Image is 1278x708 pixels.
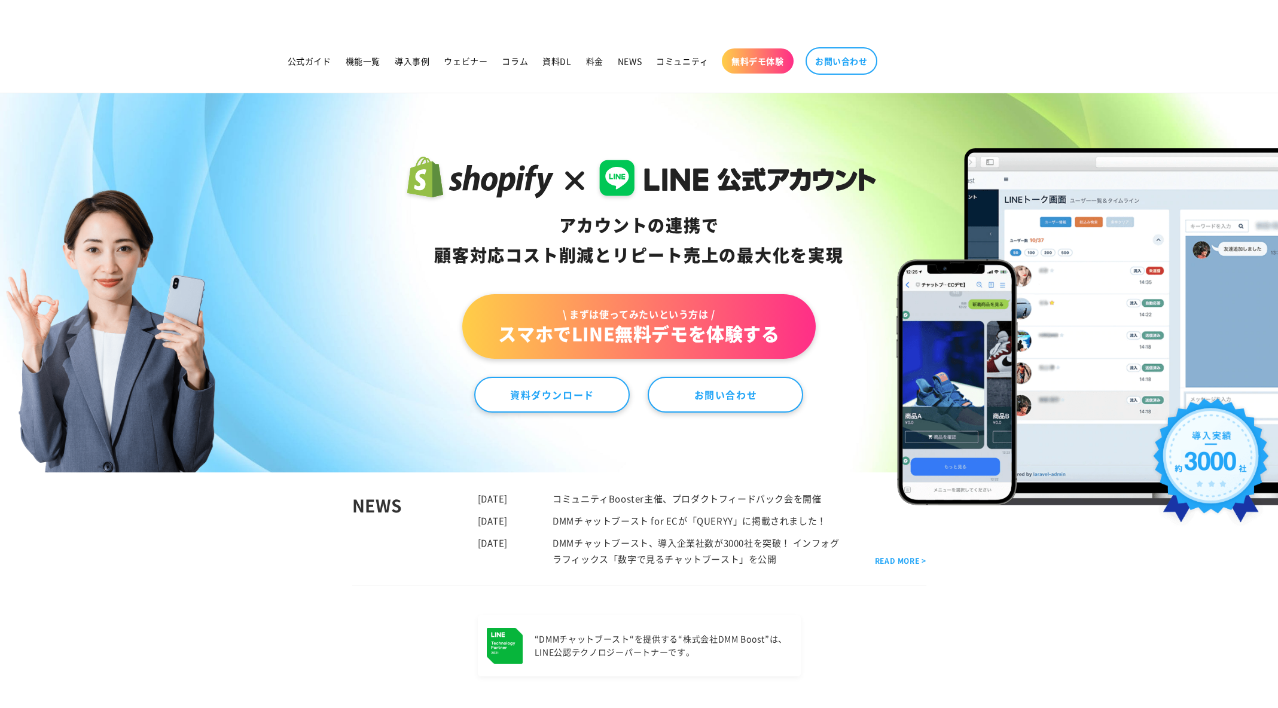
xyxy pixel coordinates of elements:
span: 公式ガイド [288,56,331,66]
a: 無料デモ体験 [722,48,794,74]
span: NEWS [618,56,642,66]
span: コラム [502,56,528,66]
a: コミュニティ [649,48,716,74]
a: コラム [495,48,535,74]
a: ウェビナー [437,48,495,74]
span: コミュニティ [656,56,709,66]
time: [DATE] [478,514,508,527]
a: 資料DL [535,48,578,74]
a: NEWS [611,48,649,74]
img: 導入実績約3000社 [1147,392,1275,538]
a: 資料ダウンロード [474,377,630,413]
a: お問い合わせ [648,377,803,413]
span: お問い合わせ [815,56,868,66]
a: お問い合わせ [806,47,877,75]
a: DMMチャットブースト、導入企業社数が3000社を突破！ インフォグラフィックス「数字で見るチャットブースト」を公開 [553,536,839,565]
a: 機能一覧 [338,48,388,74]
a: DMMチャットブースト for ECが「QUERYY」に掲載されました！ [553,514,826,527]
p: “DMMチャットブースト“を提供する “株式会社DMM Boost”は、 LINE公認テクノロジーパートナーです。 [535,633,788,659]
span: ウェビナー [444,56,487,66]
span: 無料デモ体験 [731,56,784,66]
div: アカウントの連携で 顧客対応コスト削減と リピート売上の 最大化を実現 [402,210,876,270]
a: READ MORE > [875,554,926,567]
span: \ まずは使ってみたいという方は / [498,307,779,321]
div: NEWS [352,490,478,567]
a: 料金 [579,48,611,74]
a: \ まずは使ってみたいという方は /スマホでLINE無料デモを体験する [462,294,815,359]
span: 導入事例 [395,56,429,66]
span: 料金 [586,56,603,66]
time: [DATE] [478,536,508,549]
a: 公式ガイド [280,48,338,74]
a: コミュニティBooster主催、プロダクトフィードバック会を開催 [553,492,821,505]
a: 導入事例 [388,48,437,74]
span: 機能一覧 [346,56,380,66]
span: 資料DL [542,56,571,66]
time: [DATE] [478,492,508,505]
